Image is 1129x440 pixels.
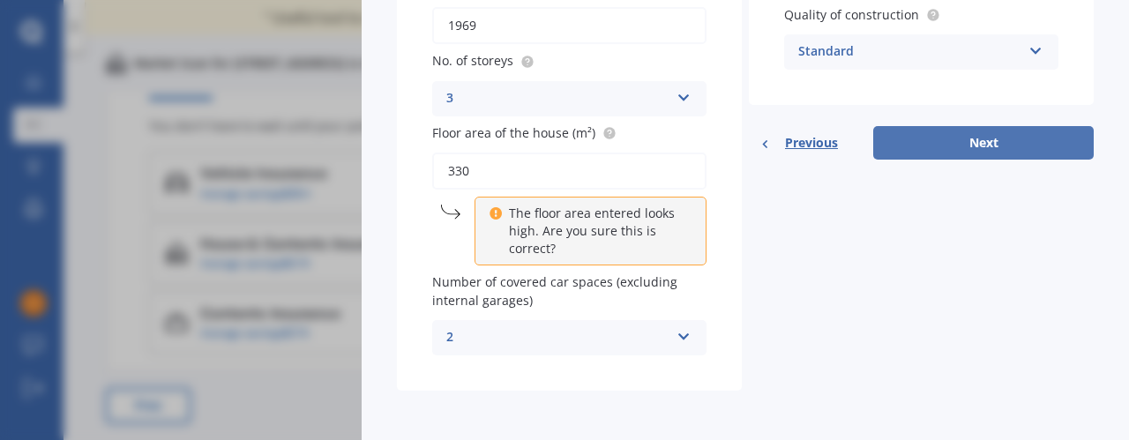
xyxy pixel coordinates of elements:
[446,327,669,348] div: 2
[432,53,513,70] span: No. of storeys
[432,153,707,190] input: Enter floor area
[432,273,677,309] span: Number of covered car spaces (excluding internal garages)
[785,130,838,156] span: Previous
[432,124,595,141] span: Floor area of the house (m²)
[432,7,707,44] input: Enter year
[873,126,1094,160] button: Next
[784,6,919,23] span: Quality of construction
[798,41,1021,63] div: Standard
[509,205,684,257] p: The floor area entered looks high. Are you sure this is correct?
[446,88,669,109] div: 3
